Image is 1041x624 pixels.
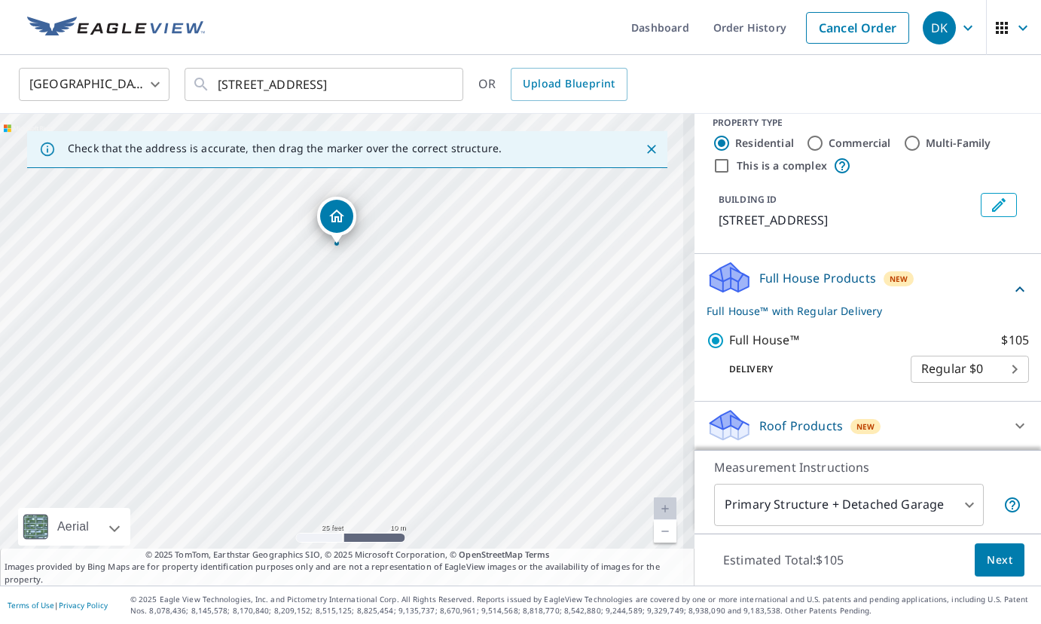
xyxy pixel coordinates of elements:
div: Aerial [18,508,130,546]
span: Your report will include the primary structure and a detached garage if one exists. [1003,496,1021,514]
p: Delivery [707,362,911,376]
p: Check that the address is accurate, then drag the marker over the correct structure. [68,142,502,155]
span: Next [987,551,1012,570]
input: Search by address or latitude-longitude [218,63,432,106]
p: Full House™ with Regular Delivery [707,303,1011,319]
span: New [890,273,908,285]
p: BUILDING ID [719,193,777,206]
div: DK [923,11,956,44]
div: Dropped pin, building 1, Residential property, 6852 Coyote Canyon Rd Somis, CA 93066 [317,197,356,243]
a: Privacy Policy [59,600,108,610]
label: Commercial [829,136,891,151]
a: Terms [525,549,550,560]
p: Roof Products [759,417,843,435]
div: Primary Structure + Detached Garage [714,484,984,526]
a: OpenStreetMap [459,549,522,560]
div: Roof ProductsNew [707,408,1029,444]
button: Edit building 1 [981,193,1017,217]
a: Upload Blueprint [511,68,627,101]
div: [GEOGRAPHIC_DATA] [19,63,169,106]
span: New [856,421,875,433]
p: Full House Products [759,269,876,287]
div: Aerial [53,508,93,546]
a: Cancel Order [806,12,909,44]
div: Full House ProductsNewFull House™ with Regular Delivery [707,260,1029,319]
a: Terms of Use [8,600,54,610]
p: Full House™ [729,331,799,350]
a: Current Level 20, Zoom Out [654,520,676,543]
p: © 2025 Eagle View Technologies, Inc. and Pictometry International Corp. All Rights Reserved. Repo... [130,594,1033,616]
button: Close [642,139,661,159]
div: OR [478,68,627,101]
button: Next [975,543,1024,577]
p: | [8,601,108,610]
p: [STREET_ADDRESS] [719,211,975,229]
div: PROPERTY TYPE [713,116,1023,130]
a: Current Level 20, Zoom In Disabled [654,497,676,520]
label: Multi-Family [926,136,991,151]
img: EV Logo [27,17,205,39]
span: Upload Blueprint [523,75,615,93]
p: Measurement Instructions [714,458,1021,476]
p: $105 [1001,331,1029,350]
div: Regular $0 [911,348,1029,390]
span: © 2025 TomTom, Earthstar Geographics SIO, © 2025 Microsoft Corporation, © [145,549,550,561]
label: This is a complex [737,158,827,173]
label: Residential [735,136,794,151]
p: Estimated Total: $105 [711,543,856,577]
